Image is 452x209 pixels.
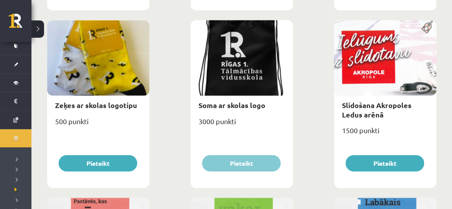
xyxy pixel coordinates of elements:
[59,155,137,172] button: Pieteikt
[342,101,412,119] a: Slidošana Akropoles Ledus arēnā
[334,124,436,143] div: 1500 punkti
[419,20,436,34] img: Populāra prece
[9,14,31,33] a: Rīgas 1. Tālmācības vidusskola
[55,101,137,110] a: Zeķes ar skolas logotipu
[202,155,281,172] button: Pieteikt
[191,115,293,134] div: 3000 punkti
[198,101,265,110] a: Soma ar skolas logo
[47,115,149,134] div: 500 punkti
[345,155,424,172] button: Pieteikt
